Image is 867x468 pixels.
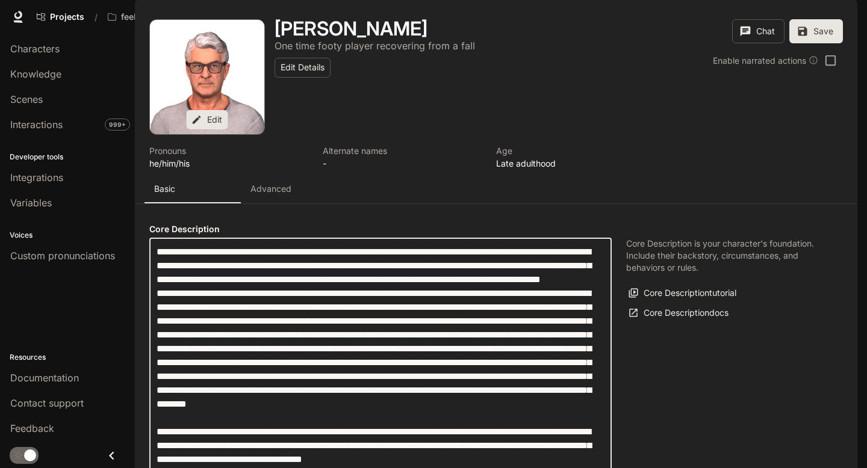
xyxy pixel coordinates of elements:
button: Edit [187,110,228,130]
p: One time footy player recovering from a fall [275,40,475,52]
p: Alternate names [323,144,482,157]
a: Core Descriptiondocs [626,303,732,323]
p: Advanced [250,183,291,195]
div: Enable narrated actions [713,54,818,67]
button: Open character details dialog [275,19,427,38]
p: feeLab [121,12,149,22]
p: Core Description is your character's foundation. Include their backstory, circumstances, and beha... [626,238,828,274]
p: Age [496,144,655,157]
button: Open character details dialog [149,144,308,170]
button: Open character details dialog [323,144,482,170]
h1: [PERSON_NAME] [275,17,427,40]
div: Avatar image [150,20,264,134]
div: / [90,11,102,23]
button: Core Descriptiontutorial [626,283,739,303]
button: Open character avatar dialog [150,20,264,134]
button: Open character details dialog [496,144,655,170]
h4: Core Description [149,223,612,235]
p: he/him/his [149,157,308,170]
button: Edit Details [275,58,331,78]
a: Go to projects [31,5,90,29]
button: All workspaces [102,5,167,29]
p: - [323,157,482,170]
p: Pronouns [149,144,308,157]
button: Open character details dialog [275,38,475,53]
p: Late adulthood [496,157,655,170]
button: Chat [732,19,785,43]
button: Save [789,19,843,43]
p: Basic [154,183,175,195]
span: Projects [50,12,84,22]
